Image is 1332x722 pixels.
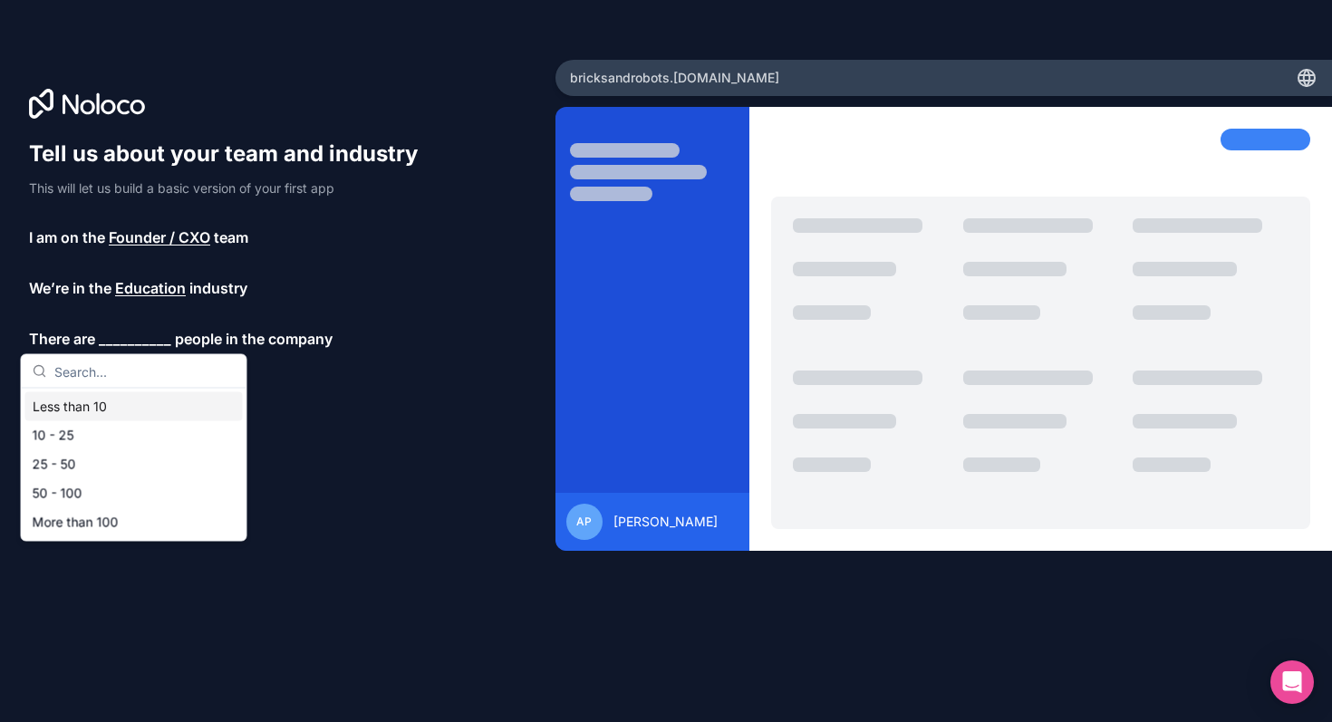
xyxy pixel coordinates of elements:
[570,69,779,87] span: bricksandrobots .[DOMAIN_NAME]
[29,140,435,168] h1: Tell us about your team and industry
[25,508,243,537] div: More than 100
[175,328,333,350] span: people in the company
[214,226,248,248] span: team
[25,392,243,421] div: Less than 10
[54,355,236,388] input: Search...
[613,513,718,531] span: [PERSON_NAME]
[99,328,171,350] span: __________
[109,226,210,248] span: Founder / CXO
[29,328,95,350] span: There are
[29,179,435,197] p: This will let us build a basic version of your first app
[25,421,243,450] div: 10 - 25
[576,515,592,529] span: AP
[29,226,105,248] span: I am on the
[1270,660,1314,704] div: Open Intercom Messenger
[115,277,186,299] span: Education
[22,389,246,541] div: Suggestions
[25,450,243,479] div: 25 - 50
[189,277,247,299] span: industry
[29,277,111,299] span: We’re in the
[25,479,243,508] div: 50 - 100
